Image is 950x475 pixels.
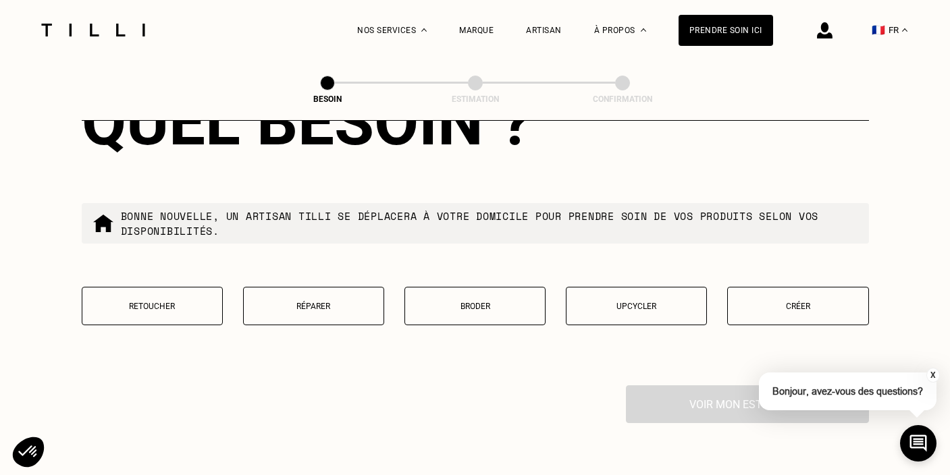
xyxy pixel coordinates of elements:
[902,28,907,32] img: menu déroulant
[421,28,427,32] img: Menu déroulant
[759,372,936,410] p: Bonjour, avez-vous des questions?
[735,302,861,311] p: Créer
[260,94,395,104] div: Besoin
[121,208,858,238] p: Bonne nouvelle, un artisan tilli se déplacera à votre domicile pour prendre soin de vos produits ...
[82,287,223,325] button: Retoucher
[89,302,215,311] p: Retoucher
[243,287,384,325] button: Réparer
[82,84,869,160] div: Quel besoin ?
[566,287,707,325] button: Upcycler
[926,368,940,383] button: X
[408,94,543,104] div: Estimation
[412,302,538,311] p: Broder
[727,287,868,325] button: Créer
[93,213,114,234] img: commande à domicile
[250,302,377,311] p: Réparer
[459,26,494,35] a: Marque
[817,22,833,38] img: icône connexion
[526,26,562,35] a: Artisan
[404,287,546,325] button: Broder
[36,24,150,36] img: Logo du service de couturière Tilli
[555,94,690,104] div: Confirmation
[641,28,646,32] img: Menu déroulant à propos
[872,24,885,36] span: 🇫🇷
[679,15,773,46] a: Prendre soin ici
[573,302,700,311] p: Upcycler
